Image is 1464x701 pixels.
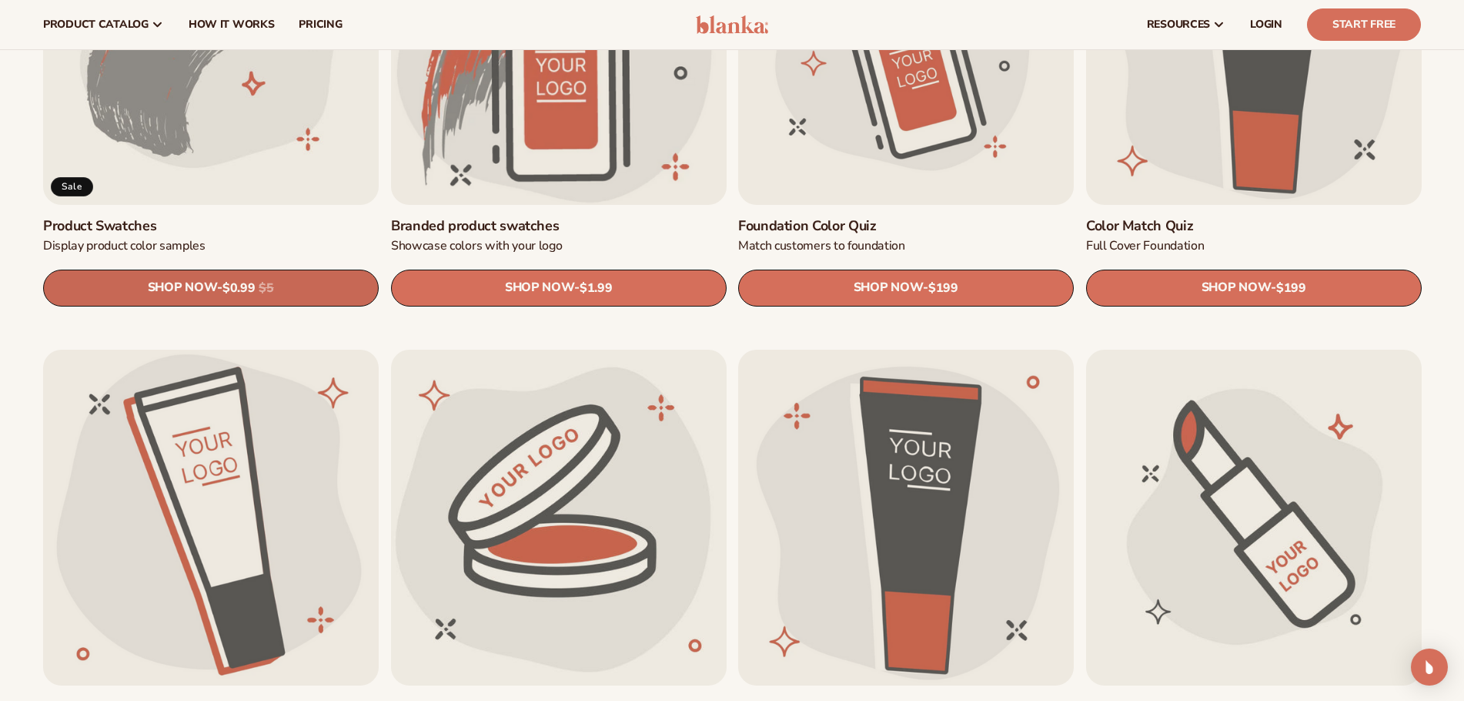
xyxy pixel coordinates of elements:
a: SHOP NOW- $199 [1086,270,1422,307]
img: logo [696,15,769,34]
span: SHOP NOW [148,280,217,295]
span: pricing [299,18,342,31]
span: $199 [1275,281,1305,296]
s: $5 [259,281,273,296]
a: Foundation Color Quiz [738,216,1074,234]
span: product catalog [43,18,149,31]
span: $1.99 [580,281,612,296]
span: SHOP NOW [854,280,923,295]
a: SHOP NOW- $1.99 [391,270,727,307]
span: $199 [928,281,958,296]
span: SHOP NOW [504,280,573,295]
a: SHOP NOW- $199 [738,270,1074,307]
a: Branded product swatches [391,216,727,234]
span: SHOP NOW [1201,280,1270,295]
a: Product Swatches [43,216,379,234]
span: LOGIN [1250,18,1282,31]
div: Open Intercom Messenger [1411,649,1448,686]
a: SHOP NOW- $0.99 $5 [43,270,379,307]
a: Color Match Quiz [1086,216,1422,234]
span: $0.99 [222,281,255,296]
a: Start Free [1307,8,1421,41]
span: resources [1147,18,1210,31]
span: How It Works [189,18,275,31]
